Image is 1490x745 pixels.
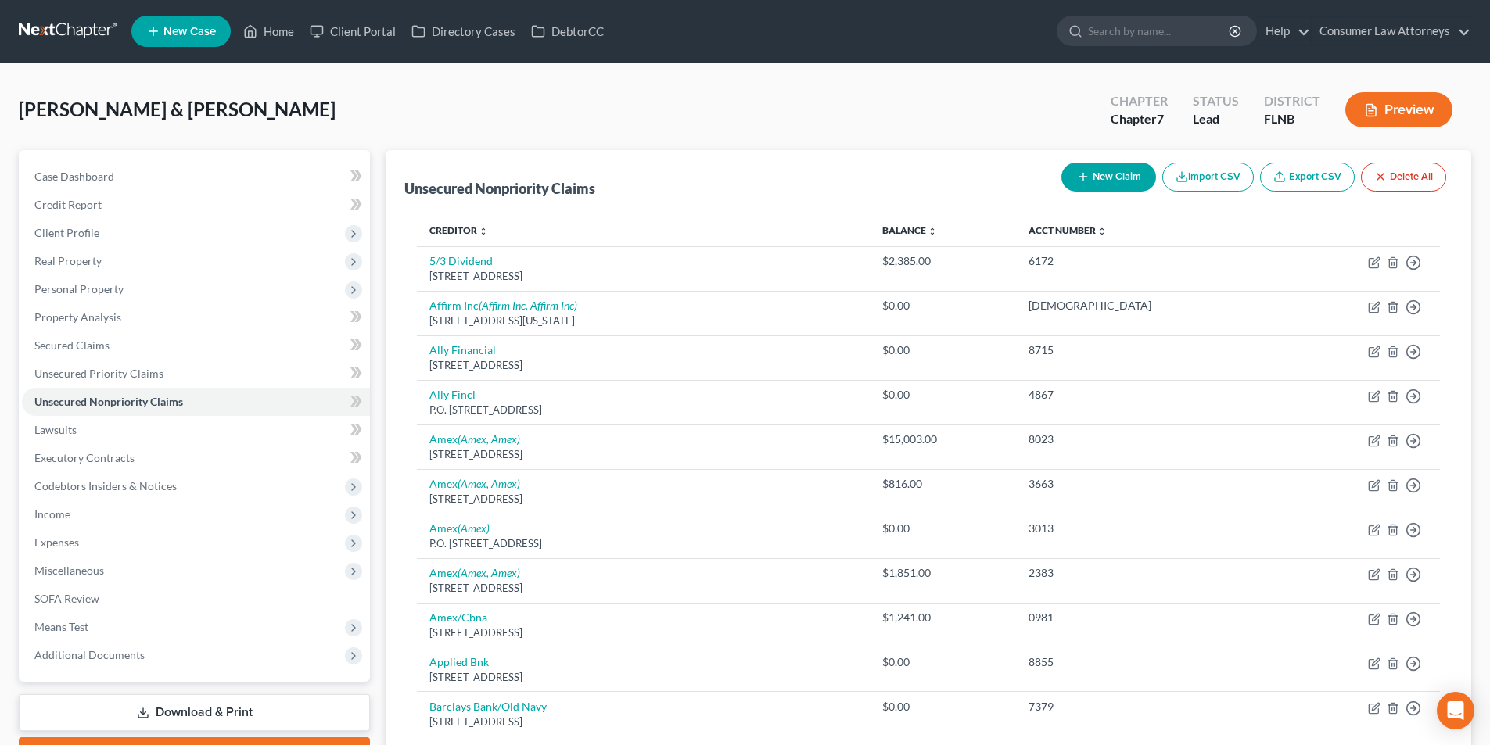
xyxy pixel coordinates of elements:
a: Consumer Law Attorneys [1312,17,1470,45]
a: Ally Fincl [429,388,476,401]
div: [STREET_ADDRESS] [429,269,857,284]
div: $1,851.00 [882,565,1003,581]
i: unfold_more [1097,227,1107,236]
span: Lawsuits [34,423,77,436]
span: Credit Report [34,198,102,211]
a: Applied Bnk [429,655,489,668]
div: [DEMOGRAPHIC_DATA] [1029,298,1273,313]
span: Executory Contracts [34,451,135,464]
div: 7379 [1029,699,1273,715]
a: Amex(Amex) [429,521,490,535]
div: $2,385.00 [882,253,1003,269]
a: DebtorCC [523,17,612,45]
div: Open Intercom Messenger [1437,692,1474,729]
div: P.O. [STREET_ADDRESS] [429,403,857,417]
span: Client Profile [34,226,99,239]
a: Balance unfold_more [882,224,937,236]
span: Personal Property [34,282,124,295]
div: $0.00 [882,654,1003,670]
i: (Affirm Inc, Affirm Inc) [479,299,577,312]
div: 6172 [1029,253,1273,269]
span: 7 [1157,111,1164,126]
span: Property Analysis [34,310,121,324]
span: Unsecured Priority Claims [34,367,163,380]
button: New Claim [1061,163,1156,192]
a: Amex/Cbna [429,611,487,624]
span: [PERSON_NAME] & [PERSON_NAME] [19,98,336,120]
div: 0981 [1029,610,1273,625]
i: unfold_more [479,227,488,236]
div: 3013 [1029,521,1273,536]
a: Directory Cases [404,17,523,45]
div: $0.00 [882,521,1003,536]
a: Barclays Bank/Old Navy [429,700,547,713]
a: SOFA Review [22,585,370,613]
div: Unsecured Nonpriority Claims [404,179,595,198]
a: Download & Print [19,694,370,731]
span: Expenses [34,535,79,549]
i: (Amex, Amex) [458,566,520,579]
div: 8023 [1029,432,1273,447]
div: [STREET_ADDRESS] [429,715,857,729]
a: Amex(Amex, Amex) [429,477,520,490]
span: SOFA Review [34,592,99,605]
div: 8855 [1029,654,1273,670]
div: $0.00 [882,699,1003,715]
div: 4867 [1029,387,1273,403]
div: 8715 [1029,342,1273,358]
a: Amex(Amex, Amex) [429,566,520,579]
span: Codebtors Insiders & Notices [34,479,177,492]
a: Secured Claims [22,331,370,360]
a: Case Dashboard [22,163,370,191]
div: [STREET_ADDRESS] [429,625,857,640]
a: Lawsuits [22,416,370,444]
span: New Case [163,26,216,38]
div: District [1264,92,1320,110]
i: (Amex) [458,521,490,535]
span: Income [34,507,70,521]
a: Unsecured Priority Claims [22,360,370,388]
button: Preview [1345,92,1452,127]
a: Ally Financial [429,343,496,356]
input: Search by name... [1088,16,1231,45]
div: Status [1193,92,1239,110]
a: 5/3 Dividend [429,254,493,267]
button: Delete All [1361,163,1446,192]
i: unfold_more [928,227,937,236]
i: (Amex, Amex) [458,477,520,490]
span: Real Property [34,254,102,267]
a: Client Portal [302,17,404,45]
a: Executory Contracts [22,444,370,472]
div: [STREET_ADDRESS][US_STATE] [429,313,857,328]
div: FLNB [1264,110,1320,128]
i: (Amex, Amex) [458,432,520,446]
div: Chapter [1111,92,1168,110]
div: [STREET_ADDRESS] [429,581,857,596]
div: 3663 [1029,476,1273,492]
div: $1,241.00 [882,610,1003,625]
span: Secured Claims [34,338,110,352]
div: 2383 [1029,565,1273,581]
div: $0.00 [882,342,1003,358]
a: Amex(Amex, Amex) [429,432,520,446]
a: Credit Report [22,191,370,219]
span: Means Test [34,620,88,633]
div: [STREET_ADDRESS] [429,447,857,462]
div: [STREET_ADDRESS] [429,670,857,685]
a: Affirm Inc(Affirm Inc, Affirm Inc) [429,299,577,312]
a: Creditor unfold_more [429,224,488,236]
a: Home [235,17,302,45]
a: Acct Number unfold_more [1029,224,1107,236]
a: Property Analysis [22,303,370,331]
div: P.O. [STREET_ADDRESS] [429,536,857,551]
div: $0.00 [882,298,1003,313]
span: Case Dashboard [34,170,114,183]
button: Import CSV [1162,163,1254,192]
div: $816.00 [882,476,1003,492]
a: Help [1258,17,1310,45]
div: $15,003.00 [882,432,1003,447]
span: Additional Documents [34,648,145,661]
div: Chapter [1111,110,1168,128]
a: Export CSV [1260,163,1355,192]
a: Unsecured Nonpriority Claims [22,388,370,416]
